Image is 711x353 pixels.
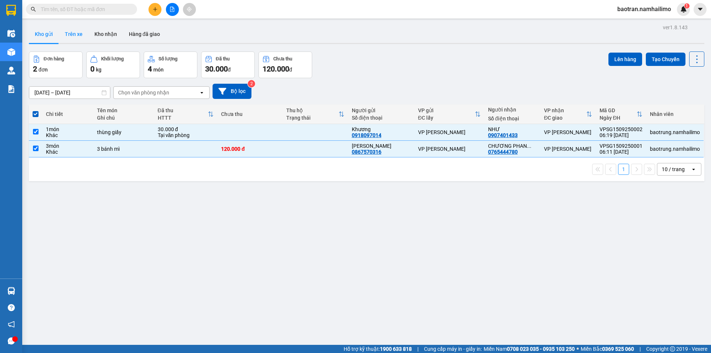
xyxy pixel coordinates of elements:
button: Chưa thu120.000đ [258,51,312,78]
div: 06:11 [DATE] [600,149,642,155]
button: Kho gửi [29,25,59,43]
div: Khương [352,126,411,132]
button: Khối lượng0kg [86,51,140,78]
button: aim [183,3,196,16]
span: | [417,345,418,353]
div: Đã thu [158,107,208,113]
div: NHƯ [488,126,537,132]
div: 120.000 đ [221,146,279,152]
span: 4 [148,64,152,73]
div: Tên món [97,107,150,113]
div: ĐC lấy [418,115,475,121]
th: Toggle SortBy [540,104,596,124]
div: Đã thu [216,56,230,61]
div: VP gửi [418,107,475,113]
input: Select a date range. [29,87,110,99]
span: đ [228,67,231,73]
span: Miền Bắc [581,345,634,353]
div: Khác [46,149,90,155]
span: 0 [90,64,94,73]
button: 1 [618,164,629,175]
div: CHƯƠNG PHAN THIẾT [488,143,537,149]
div: ver 1.8.143 [663,23,688,31]
strong: 0708 023 035 - 0935 103 250 [507,346,575,352]
span: plus [153,7,158,12]
div: 30.000 đ [158,126,214,132]
div: VP nhận [544,107,586,113]
strong: 0369 525 060 [602,346,634,352]
img: warehouse-icon [7,67,15,74]
span: Hỗ trợ kỹ thuật: [344,345,412,353]
div: Người nhận [488,107,537,113]
button: Bộ lọc [213,84,251,99]
img: warehouse-icon [7,287,15,295]
img: warehouse-icon [7,48,15,56]
svg: open [199,90,205,96]
button: Đơn hàng2đơn [29,51,83,78]
div: Chưa thu [221,111,279,117]
div: Chọn văn phòng nhận [118,89,169,96]
button: Kho nhận [89,25,123,43]
sup: 1 [684,3,690,9]
svg: open [691,166,697,172]
div: 0918097014 [352,132,381,138]
div: VP [PERSON_NAME] [544,129,592,135]
div: 0867570316 [352,149,381,155]
div: Người gửi [352,107,411,113]
sup: 2 [248,80,255,87]
div: HTTT [158,115,208,121]
img: warehouse-icon [7,30,15,37]
div: Ghi chú [97,115,150,121]
button: caret-down [694,3,707,16]
strong: 1900 633 818 [380,346,412,352]
button: file-add [166,3,179,16]
div: baotrung.namhailimo [650,129,700,135]
span: message [8,337,15,344]
span: baotran.namhailimo [611,4,677,14]
div: Mã GD [600,107,637,113]
input: Tìm tên, số ĐT hoặc mã đơn [41,5,128,13]
div: Đơn hàng [44,56,64,61]
span: món [153,67,164,73]
div: Chưa thu [273,56,292,61]
div: 0765444780 [488,149,518,155]
div: Chi tiết [46,111,90,117]
div: Số điện thoại [352,115,411,121]
div: Khối lượng [101,56,124,61]
div: Số lượng [158,56,177,61]
button: Tạo Chuyến [646,53,685,66]
span: copyright [670,346,675,352]
img: logo-vxr [6,5,16,16]
th: Toggle SortBy [154,104,218,124]
div: 1 món [46,126,90,132]
button: Số lượng4món [144,51,197,78]
button: Đã thu30.000đ [201,51,255,78]
span: 1 [685,3,688,9]
img: icon-new-feature [680,6,687,13]
div: 10 / trang [662,166,685,173]
div: 3 món [46,143,90,149]
div: Thu hộ [286,107,338,113]
div: baotrung.namhailimo [650,146,700,152]
div: thùng giấy [97,129,150,135]
span: search [31,7,36,12]
span: question-circle [8,304,15,311]
span: file-add [170,7,175,12]
div: Tại văn phòng [158,132,214,138]
span: ⚪️ [577,347,579,350]
div: 0907401433 [488,132,518,138]
div: VPSG1509250002 [600,126,642,132]
span: Miền Nam [484,345,575,353]
span: 120.000 [263,64,289,73]
div: VPSG1509250001 [600,143,642,149]
span: notification [8,321,15,328]
span: 30.000 [205,64,228,73]
button: Lên hàng [608,53,642,66]
div: ĐC giao [544,115,586,121]
img: solution-icon [7,85,15,93]
div: VP [PERSON_NAME] [544,146,592,152]
span: đ [289,67,292,73]
div: Nhân viên [650,111,700,117]
th: Toggle SortBy [414,104,484,124]
button: plus [148,3,161,16]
